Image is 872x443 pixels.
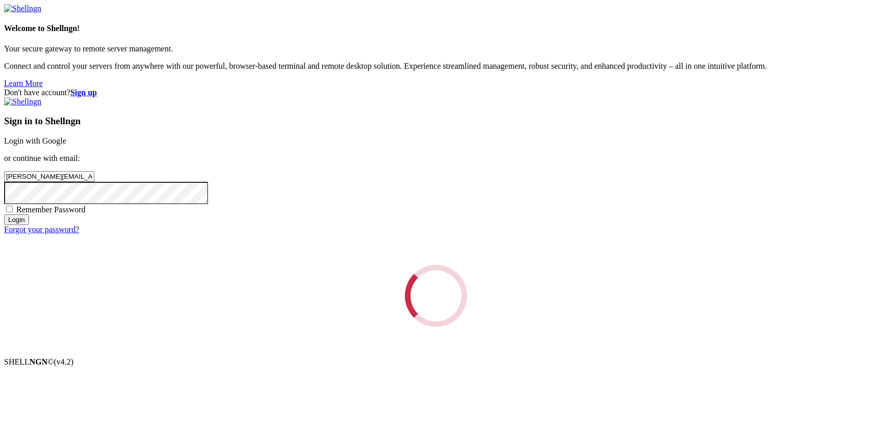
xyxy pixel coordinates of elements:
h3: Sign in to Shellngn [4,116,868,127]
div: Loading... [405,265,467,327]
div: Don't have account? [4,88,868,97]
p: Your secure gateway to remote server management. [4,44,868,53]
a: Sign up [70,88,97,97]
a: Learn More [4,79,43,88]
img: Shellngn [4,4,41,13]
img: Shellngn [4,97,41,106]
a: Login with Google [4,136,66,145]
span: 4.2.0 [54,357,74,366]
h4: Welcome to Shellngn! [4,24,868,33]
p: or continue with email: [4,154,868,163]
input: Email address [4,171,94,182]
input: Remember Password [6,206,13,212]
b: NGN [30,357,48,366]
span: Remember Password [16,205,86,214]
span: SHELL © [4,357,73,366]
a: Forgot your password? [4,225,79,234]
input: Login [4,214,29,225]
p: Connect and control your servers from anywhere with our powerful, browser-based terminal and remo... [4,62,868,71]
